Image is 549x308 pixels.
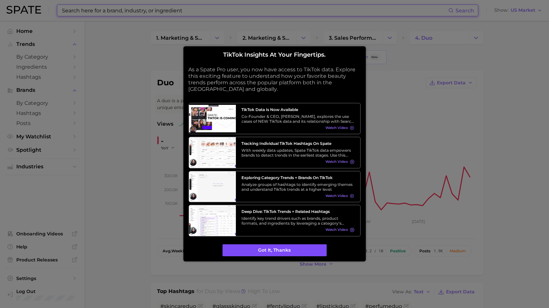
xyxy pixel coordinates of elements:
div: Identify key trend drivers such as brands, product formats, and ingredients by leveraging a categ... [242,216,354,226]
h2: TikTok insights at your fingertips. [189,51,361,59]
h3: Tracking Individual TikTok Hashtags on Spate [242,141,354,146]
a: Deep Dive: TikTok Trends + Related HashtagsIdentify key trend drivers such as brands, product for... [189,205,361,236]
a: TikTok data is now availableCo-Founder & CEO, [PERSON_NAME], explores the use cases of NEW TikTok... [189,103,361,134]
a: Tracking Individual TikTok Hashtags on SpateWith weekly data updates, Spate TikTok data empowers ... [189,137,361,168]
a: Exploring Category Trends + Brands on TikTokAnalyze groups of hashtags to identify emerging theme... [189,171,361,203]
h3: TikTok data is now available [242,107,354,112]
span: Watch Video [325,228,348,232]
h3: Deep Dive: TikTok Trends + Related Hashtags [242,209,354,214]
div: Analyze groups of hashtags to identify emerging themes and understand TikTok trends at a higher l... [242,182,354,192]
div: Co-Founder & CEO, [PERSON_NAME], explores the use cases of NEW TikTok data and its relationship w... [242,114,354,124]
div: With weekly data updates, Spate TikTok data empowers brands to detect trends in the earliest stag... [242,148,354,158]
span: Watch Video [325,126,348,130]
h3: Exploring Category Trends + Brands on TikTok [242,175,354,180]
p: As a Spate Pro user, you now have access to TikTok data. Explore this exciting feature to underst... [189,66,361,92]
span: Watch Video [325,194,348,198]
button: Got it, thanks [223,244,327,257]
span: Watch Video [325,160,348,164]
